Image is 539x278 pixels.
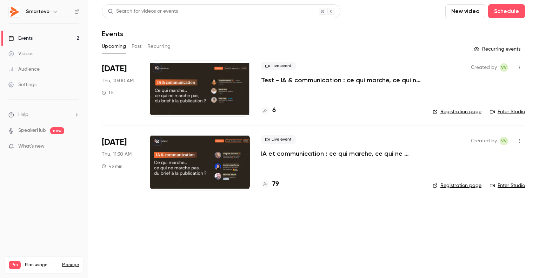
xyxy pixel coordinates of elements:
[490,182,525,189] a: Enter Studio
[9,6,20,17] img: Smartevo
[132,41,142,52] button: Past
[501,137,507,145] span: VV
[8,81,36,88] div: Settings
[18,127,46,134] a: SpeakerHub
[8,66,40,73] div: Audience
[433,108,481,115] a: Registration page
[102,30,123,38] h1: Events
[18,143,45,150] span: What's new
[261,76,421,84] a: Test - IA & communication : ce qui marche, ce qui ne marche pas, du brief à la publication ?
[471,44,525,55] button: Recurring events
[471,137,497,145] span: Created by
[272,180,279,189] h4: 79
[102,77,134,84] span: Thu, 10:00 AM
[261,62,296,70] span: Live event
[102,134,139,190] div: Sep 25 Thu, 11:30 AM (Europe/Paris)
[71,143,79,150] iframe: Noticeable Trigger
[8,35,33,42] div: Events
[102,151,132,158] span: Thu, 11:30 AM
[18,111,28,118] span: Help
[102,60,139,117] div: Sep 18 Thu, 10:00 AM (Europe/Paris)
[500,63,508,72] span: Virginie Vovard
[102,163,122,169] div: 45 min
[102,41,126,52] button: Upcoming
[8,111,79,118] li: help-dropdown-opener
[25,262,58,268] span: Plan usage
[501,63,507,72] span: VV
[102,90,114,96] div: 1 h
[102,137,127,148] span: [DATE]
[433,182,481,189] a: Registration page
[490,108,525,115] a: Enter Studio
[261,149,421,158] a: IA et communication : ce qui marche, ce qui ne marche pas...du brief à la publication ?
[62,262,79,268] a: Manage
[261,180,279,189] a: 79
[488,4,525,18] button: Schedule
[102,63,127,75] span: [DATE]
[261,106,276,115] a: 6
[261,135,296,144] span: Live event
[8,50,33,57] div: Videos
[272,106,276,115] h4: 6
[147,41,171,52] button: Recurring
[500,137,508,145] span: Virginie Vovard
[108,8,178,15] div: Search for videos or events
[445,4,485,18] button: New video
[50,127,64,134] span: new
[26,8,49,15] h6: Smartevo
[9,261,21,269] span: Pro
[471,63,497,72] span: Created by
